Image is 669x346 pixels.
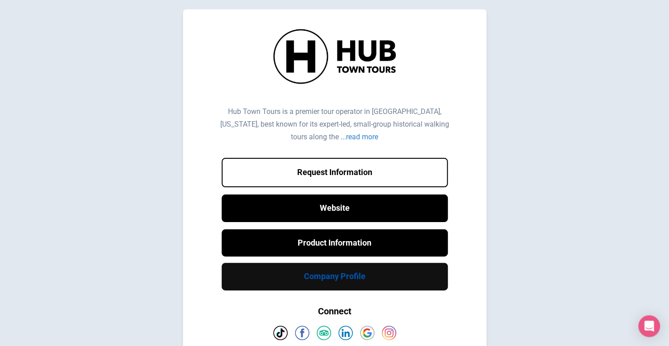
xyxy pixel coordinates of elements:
a: Product Information [222,229,448,257]
a: TikTok [273,326,288,340]
a: Instagram [382,326,396,340]
img: Tripadvisor icon [317,326,331,340]
img: Hub Town Tours Logo [270,24,400,89]
a: LinkedIn [338,326,353,340]
a: Company Profile [222,263,448,290]
div: Open Intercom Messenger [638,315,660,337]
h2: Connect [198,306,472,317]
a: Facebook [295,326,309,340]
img: Facebook icon [295,326,309,340]
a: Website [222,194,448,222]
img: TikTok icon [273,326,288,340]
button: Request Information [222,158,448,187]
img: Instagram icon [382,326,396,340]
a: Tripadvisor [317,326,331,340]
a: Google [360,326,375,340]
div: Hub Town Tours is a premier tour operator in [GEOGRAPHIC_DATA], [US_STATE], best known for its ex... [220,107,449,141]
div: ...read more [341,133,378,141]
img: LinkedIn icon [338,326,353,340]
img: Google icon [360,326,375,340]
